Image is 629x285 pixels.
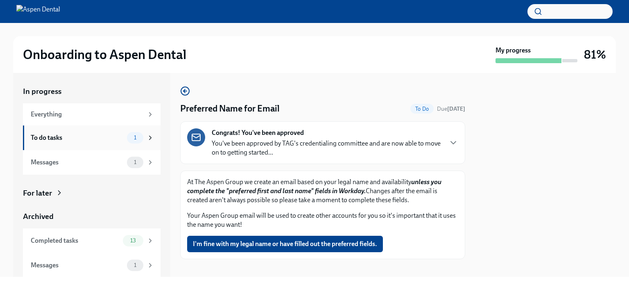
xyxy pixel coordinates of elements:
[187,211,458,229] p: Your Aspen Group email will be used to create other accounts for you so it's important that it us...
[23,125,161,150] a: To do tasks1
[129,159,141,165] span: 1
[212,139,442,157] p: You've been approved by TAG's credentialing committee and are now able to move on to getting star...
[410,106,434,112] span: To Do
[437,105,465,112] span: Due
[31,110,143,119] div: Everything
[129,135,141,141] span: 1
[187,178,458,205] p: At The Aspen Group we create an email based on your legal name and availability Changes after the...
[212,128,304,137] strong: Congrats! You've been approved
[496,46,531,55] strong: My progress
[437,105,465,113] span: September 16th, 2025 10:00
[23,188,52,198] div: For later
[193,240,377,248] span: I'm fine with my legal name or have filled out the preferred fields.
[125,237,141,244] span: 13
[23,103,161,125] a: Everything
[23,150,161,175] a: Messages1
[187,236,383,252] button: I'm fine with my legal name or have filled out the preferred fields.
[31,261,124,270] div: Messages
[23,86,161,97] a: In progress
[180,103,280,115] h4: Preferred Name for Email
[584,47,606,62] h3: 81%
[129,262,141,268] span: 1
[23,188,161,198] a: For later
[16,5,60,18] img: Aspen Dental
[23,253,161,278] a: Messages1
[31,133,124,142] div: To do tasks
[31,158,124,167] div: Messages
[23,228,161,253] a: Completed tasks13
[31,236,120,245] div: Completed tasks
[23,211,161,222] a: Archived
[447,105,465,112] strong: [DATE]
[23,46,186,63] h2: Onboarding to Aspen Dental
